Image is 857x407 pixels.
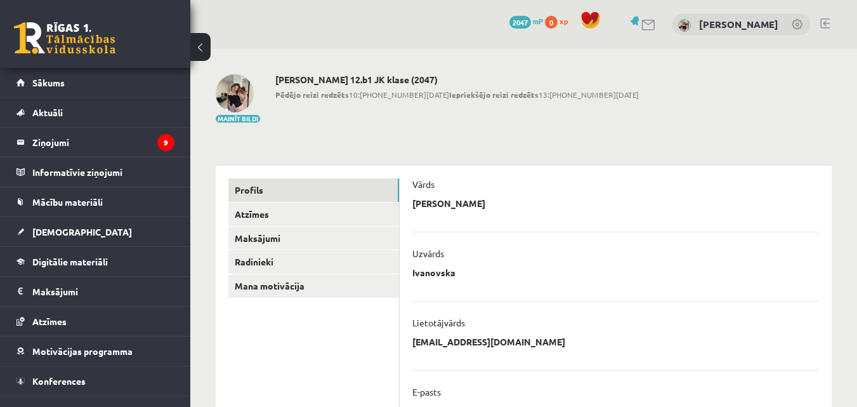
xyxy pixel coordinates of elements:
p: Lietotājvārds [412,317,465,328]
a: Mācību materiāli [16,187,174,217]
span: 0 [545,16,558,29]
a: Ziņojumi9 [16,128,174,157]
p: [EMAIL_ADDRESS][DOMAIN_NAME] [412,336,565,347]
a: Motivācijas programma [16,337,174,366]
p: [PERSON_NAME] [412,197,485,209]
a: [PERSON_NAME] [699,18,778,30]
legend: Ziņojumi [32,128,174,157]
a: Atzīmes [16,307,174,336]
p: Ivanovska [412,267,455,278]
span: xp [559,16,568,26]
span: Konferences [32,375,86,387]
img: Šarlote Jete Ivanovska [216,74,254,112]
span: 2047 [509,16,531,29]
button: Mainīt bildi [216,115,260,123]
span: Aktuāli [32,107,63,118]
a: Sākums [16,68,174,97]
a: Informatīvie ziņojumi [16,157,174,187]
legend: Informatīvie ziņojumi [32,157,174,187]
span: mP [533,16,543,26]
a: Digitālie materiāli [16,247,174,276]
a: Rīgas 1. Tālmācības vidusskola [14,22,115,54]
span: Digitālie materiāli [32,256,108,267]
p: Uzvārds [412,248,444,259]
h2: [PERSON_NAME] 12.b1 JK klase (2047) [275,74,639,85]
span: Atzīmes [32,316,67,327]
a: Radinieki [228,250,399,274]
b: Iepriekšējo reizi redzēts [449,90,539,100]
p: E-pasts [412,386,441,397]
span: [DEMOGRAPHIC_DATA] [32,226,132,237]
img: Šarlote Jete Ivanovska [678,19,691,32]
b: Pēdējo reizi redzēts [275,90,349,100]
span: Motivācijas programma [32,345,133,357]
i: 9 [157,134,174,151]
a: Maksājumi [16,277,174,306]
a: Maksājumi [228,227,399,250]
span: 10:[PHONE_NUMBER][DATE] 13:[PHONE_NUMBER][DATE] [275,89,639,100]
span: Sākums [32,77,65,88]
a: Atzīmes [228,203,399,226]
a: Konferences [16,366,174,396]
a: 2047 mP [509,16,543,26]
a: [DEMOGRAPHIC_DATA] [16,217,174,246]
span: Mācību materiāli [32,196,103,208]
p: Vārds [412,178,435,190]
a: Mana motivācija [228,274,399,298]
a: Profils [228,178,399,202]
a: 0 xp [545,16,574,26]
a: Aktuāli [16,98,174,127]
legend: Maksājumi [32,277,174,306]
